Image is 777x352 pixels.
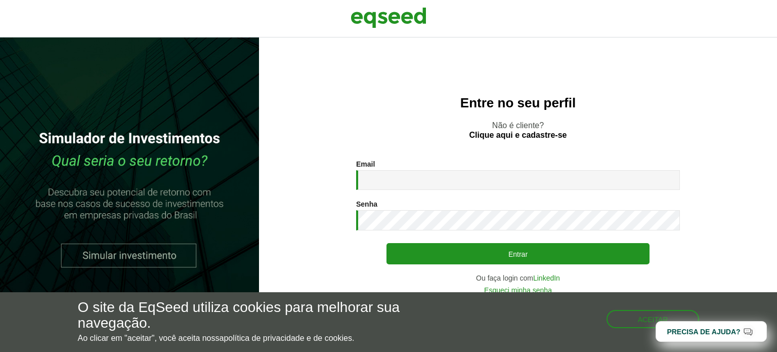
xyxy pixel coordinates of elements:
[279,96,757,110] h2: Entre no seu perfil
[78,300,451,331] h5: O site da EqSeed utiliza cookies para melhorar sua navegação.
[279,121,757,140] p: Não é cliente?
[356,201,377,208] label: Senha
[469,131,567,139] a: Clique aqui e cadastre-se
[533,275,560,282] a: LinkedIn
[356,275,680,282] div: Ou faça login com
[607,310,700,328] button: Aceitar
[351,5,426,30] img: EqSeed Logo
[356,161,375,168] label: Email
[224,334,352,342] a: política de privacidade e de cookies
[386,243,650,264] button: Entrar
[78,333,451,343] p: Ao clicar em "aceitar", você aceita nossa .
[484,287,552,294] a: Esqueci minha senha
